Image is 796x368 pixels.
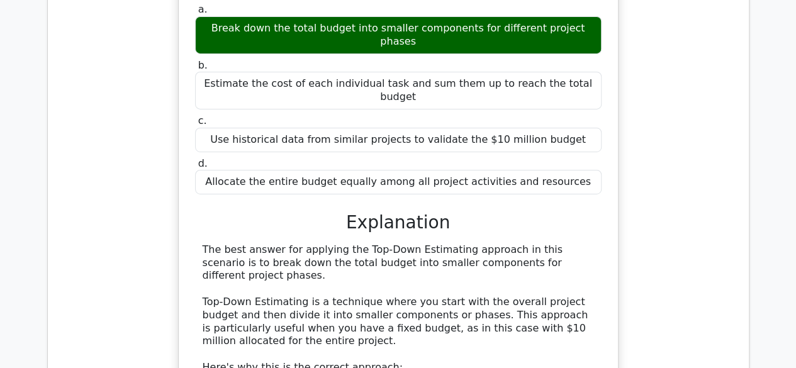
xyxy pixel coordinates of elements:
[195,72,602,109] div: Estimate the cost of each individual task and sum them up to reach the total budget
[203,212,594,233] h3: Explanation
[198,157,208,169] span: d.
[195,16,602,54] div: Break down the total budget into smaller components for different project phases
[198,59,208,71] span: b.
[198,114,207,126] span: c.
[198,3,208,15] span: a.
[195,170,602,194] div: Allocate the entire budget equally among all project activities and resources
[195,128,602,152] div: Use historical data from similar projects to validate the $10 million budget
